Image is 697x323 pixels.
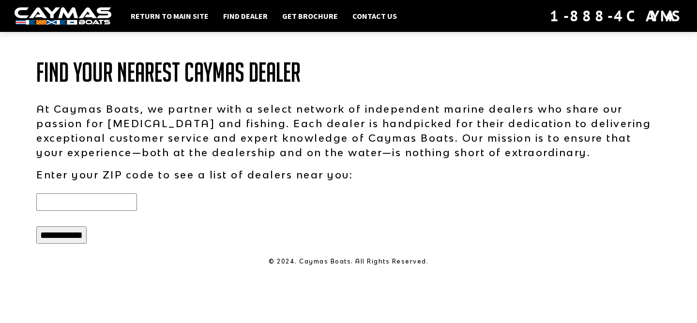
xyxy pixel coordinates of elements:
div: 1-888-4CAYMAS [550,5,682,27]
a: Return to main site [126,10,213,22]
p: © 2024. Caymas Boats. All Rights Reserved. [36,257,661,266]
img: white-logo-c9c8dbefe5ff5ceceb0f0178aa75bf4bb51f6bca0971e226c86eb53dfe498488.png [15,7,111,25]
p: At Caymas Boats, we partner with a select network of independent marine dealers who share our pas... [36,102,661,160]
h1: Find Your Nearest Caymas Dealer [36,58,661,87]
p: Enter your ZIP code to see a list of dealers near you: [36,167,661,182]
a: Find Dealer [218,10,273,22]
a: Contact Us [348,10,402,22]
a: Get Brochure [277,10,343,22]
